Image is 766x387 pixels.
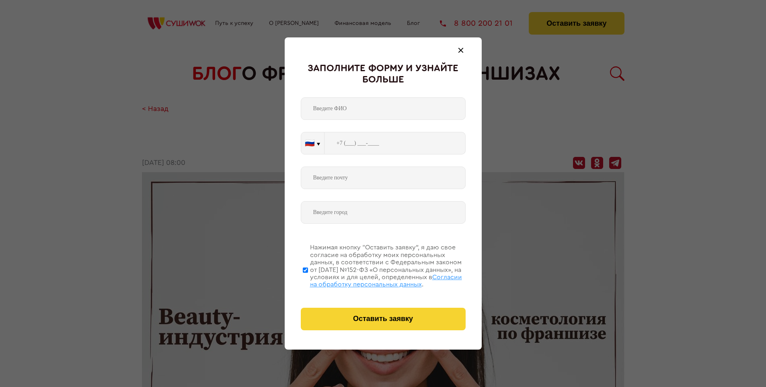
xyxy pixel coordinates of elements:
[301,308,466,330] button: Оставить заявку
[310,274,462,288] span: Согласии на обработку персональных данных
[310,244,466,288] div: Нажимая кнопку “Оставить заявку”, я даю свое согласие на обработку моих персональных данных, в со...
[324,132,466,154] input: +7 (___) ___-____
[301,167,466,189] input: Введите почту
[301,132,324,154] button: 🇷🇺
[301,97,466,120] input: Введите ФИО
[301,63,466,85] div: Заполните форму и узнайте больше
[301,201,466,224] input: Введите город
